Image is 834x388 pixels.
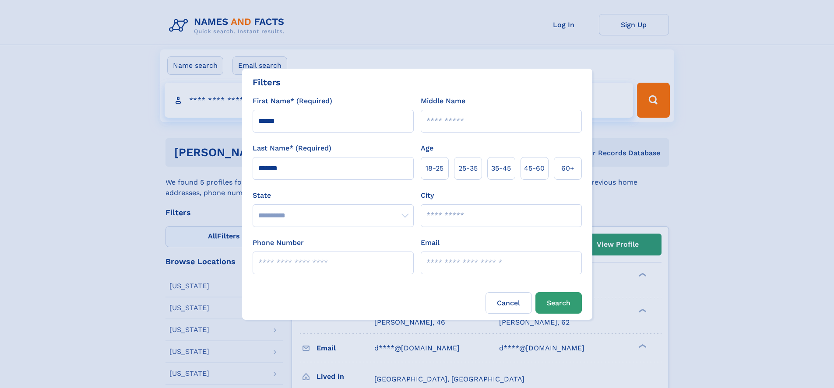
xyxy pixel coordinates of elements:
[421,238,440,248] label: Email
[253,76,281,89] div: Filters
[426,163,443,174] span: 18‑25
[486,292,532,314] label: Cancel
[561,163,574,174] span: 60+
[524,163,545,174] span: 45‑60
[253,96,332,106] label: First Name* (Required)
[458,163,478,174] span: 25‑35
[535,292,582,314] button: Search
[421,143,433,154] label: Age
[421,96,465,106] label: Middle Name
[253,238,304,248] label: Phone Number
[491,163,511,174] span: 35‑45
[253,190,414,201] label: State
[421,190,434,201] label: City
[253,143,331,154] label: Last Name* (Required)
